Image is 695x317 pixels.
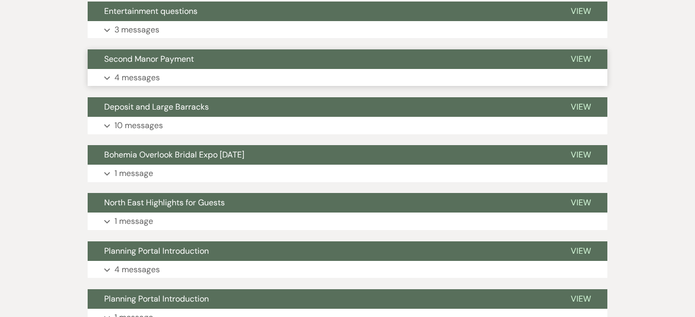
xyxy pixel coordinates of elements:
[88,117,607,134] button: 10 messages
[571,101,591,112] span: View
[571,54,591,64] span: View
[571,6,591,16] span: View
[88,69,607,86] button: 4 messages
[88,289,554,309] button: Planning Portal Introduction
[88,2,554,21] button: Entertainment questions
[571,197,591,208] span: View
[554,97,607,117] button: View
[114,167,153,180] p: 1 message
[88,193,554,213] button: North East Highlights for Guests
[114,215,153,228] p: 1 message
[554,241,607,261] button: View
[88,145,554,165] button: Bohemia Overlook Bridal Expo [DATE]
[114,119,163,132] p: 10 messages
[104,245,209,256] span: Planning Portal Introduction
[104,149,244,160] span: Bohemia Overlook Bridal Expo [DATE]
[114,23,159,37] p: 3 messages
[554,145,607,165] button: View
[554,289,607,309] button: View
[104,54,194,64] span: Second Manor Payment
[88,241,554,261] button: Planning Portal Introduction
[104,197,225,208] span: North East Highlights for Guests
[88,97,554,117] button: Deposit and Large Barracks
[88,21,607,39] button: 3 messages
[554,193,607,213] button: View
[571,149,591,160] span: View
[104,101,209,112] span: Deposit and Large Barracks
[104,293,209,304] span: Planning Portal Introduction
[114,71,160,84] p: 4 messages
[88,261,607,278] button: 4 messages
[104,6,197,16] span: Entertainment questions
[571,245,591,256] span: View
[571,293,591,304] span: View
[554,49,607,69] button: View
[88,165,607,182] button: 1 message
[114,263,160,276] p: 4 messages
[554,2,607,21] button: View
[88,213,607,230] button: 1 message
[88,49,554,69] button: Second Manor Payment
